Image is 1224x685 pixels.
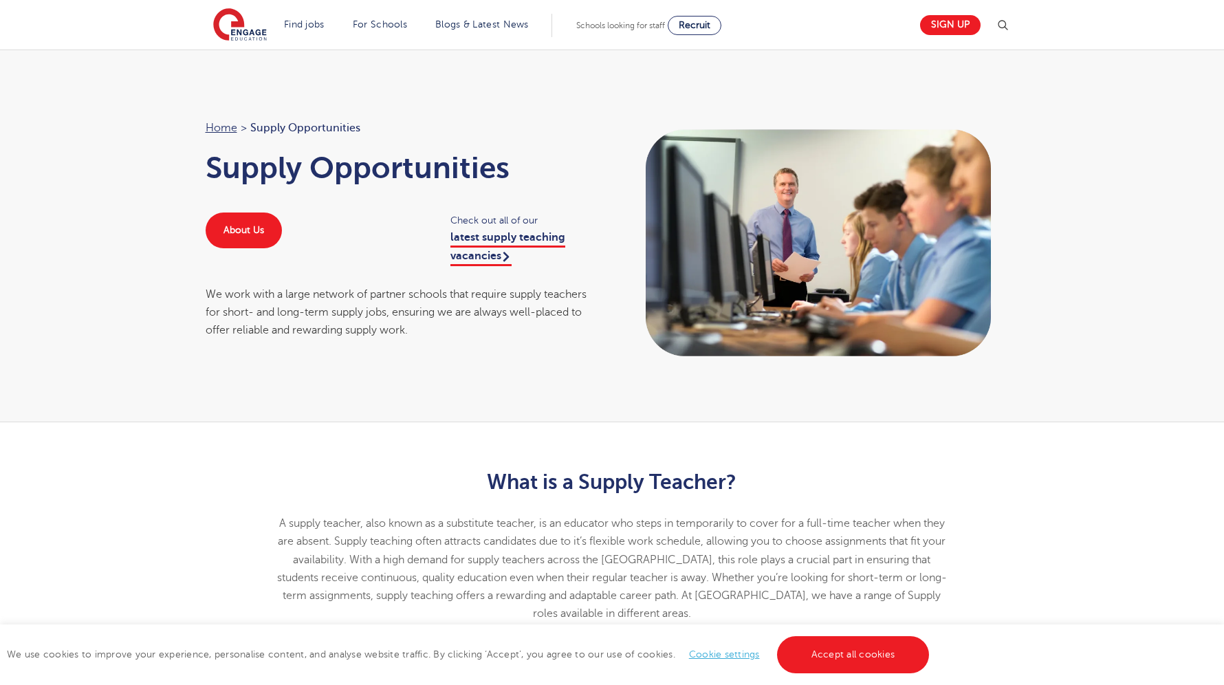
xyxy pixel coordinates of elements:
[450,213,598,228] span: Check out all of our
[920,15,981,35] a: Sign up
[576,21,665,30] span: Schools looking for staff
[206,122,237,134] a: Home
[7,649,932,660] span: We use cookies to improve your experience, personalise content, and analyse website traffic. By c...
[450,231,565,265] a: latest supply teaching vacancies
[689,649,760,660] a: Cookie settings
[250,119,360,137] span: Supply Opportunities
[777,636,930,673] a: Accept all cookies
[206,285,599,340] div: We work with a large network of partner schools that require supply teachers for short- and long-...
[206,213,282,248] a: About Us
[668,16,721,35] a: Recruit
[284,19,325,30] a: Find jobs
[241,122,247,134] span: >
[353,19,407,30] a: For Schools
[206,119,599,137] nav: breadcrumb
[206,151,599,185] h1: Supply Opportunities
[435,19,529,30] a: Blogs & Latest News
[275,470,950,494] h2: What is a Supply Teacher?
[275,514,950,623] p: A supply teacher, also known as a substitute teacher, is an educator who steps in temporarily to ...
[679,20,710,30] span: Recruit
[213,8,267,43] img: Engage Education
